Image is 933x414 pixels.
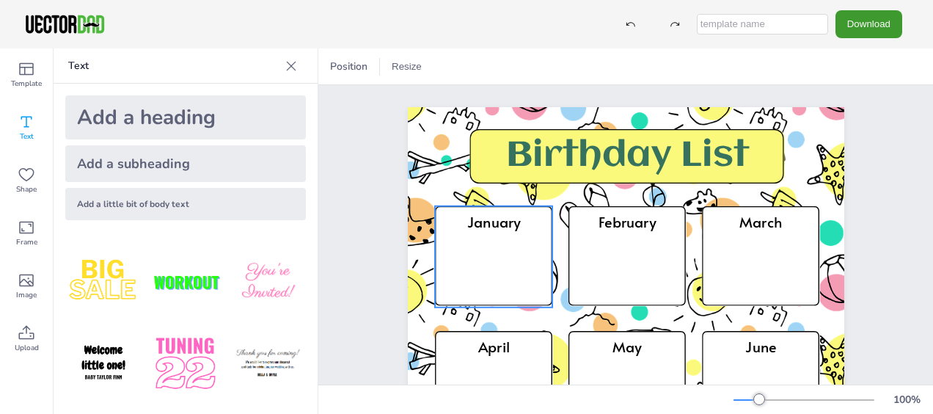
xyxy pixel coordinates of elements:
span: January [466,211,520,232]
img: VectorDad-1.png [23,13,106,35]
button: Resize [386,55,428,79]
span: Text [20,131,34,142]
div: Add a subheading [65,145,306,182]
span: Upload [15,342,39,354]
p: Text [68,48,279,84]
input: template name [697,14,828,34]
img: style1.png [65,244,142,320]
span: May [612,336,642,357]
span: Shape [16,184,37,195]
span: March [739,211,782,232]
div: 100 % [889,393,924,407]
div: Add a heading [65,95,306,139]
span: Frame [16,236,37,248]
div: Add a little bit of body text [65,188,306,220]
span: Birthday List [505,137,749,175]
img: BBMXfK6.png [230,244,306,320]
span: Image [16,289,37,301]
span: February [599,211,656,232]
span: Template [11,78,42,90]
img: GNLDUe7.png [65,326,142,402]
span: April [478,336,509,357]
button: Download [835,10,902,37]
span: Position [327,59,370,73]
img: K4iXMrW.png [230,326,306,402]
img: XdJCRjX.png [147,244,224,320]
span: June [745,336,776,357]
img: 1B4LbXY.png [147,326,224,402]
